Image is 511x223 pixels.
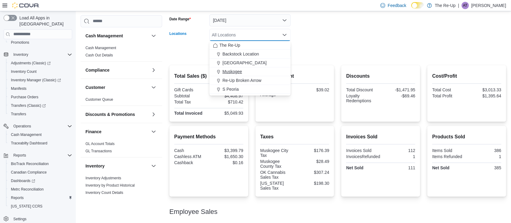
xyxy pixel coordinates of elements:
[85,33,149,39] button: Cash Management
[8,39,72,46] span: Promotions
[85,46,116,50] span: Cash Management
[8,76,63,84] a: Inventory Manager (Classic)
[150,128,157,135] button: Finance
[85,53,113,57] a: Cash Out Details
[296,181,329,186] div: $198.30
[8,68,39,75] a: Inventory Count
[85,84,149,90] button: Customer
[6,93,75,101] button: Purchase Orders
[11,112,26,117] span: Transfers
[174,111,202,116] strong: Total Invoiced
[296,170,329,175] div: $307.24
[8,186,72,193] span: Metrc Reconciliation
[1,214,75,223] button: Settings
[85,142,115,146] a: GL Account Totals
[6,168,75,177] button: Canadian Compliance
[382,154,415,159] div: 1
[174,87,208,92] div: Gift Cards
[8,59,72,67] span: Adjustments (Classic)
[8,160,51,167] a: BioTrack Reconciliation
[8,131,72,138] span: Cash Management
[11,178,35,183] span: Dashboards
[260,159,294,169] div: Muskogee County Tax
[85,46,116,50] a: Cash Management
[85,149,112,154] span: GL Transactions
[346,93,379,103] div: Loyalty Redemptions
[13,52,28,57] span: Inventory
[1,122,75,130] button: Operations
[11,152,28,159] button: Reports
[85,183,135,188] span: Inventory by Product Historical
[6,177,75,185] a: Dashboards
[260,133,329,140] h2: Taxes
[81,96,162,106] div: Customer
[346,133,415,140] h2: Invoices Sold
[11,61,51,66] span: Adjustments (Classic)
[11,195,24,200] span: Reports
[81,140,162,157] div: Finance
[150,32,157,39] button: Cash Management
[174,73,243,80] h2: Total Sales ($)
[346,87,379,92] div: Total Discount
[85,97,113,102] a: Customer Queue
[432,165,449,170] strong: Net Sold
[209,76,291,85] button: Re-Up Broken Arrow
[85,111,149,117] button: Discounts & Promotions
[85,67,109,73] h3: Compliance
[282,32,287,37] button: Close list of options
[209,50,291,59] button: Backstock Location
[8,140,50,147] a: Traceabilty Dashboard
[382,87,415,92] div: -$1,471.95
[209,67,291,76] button: Muskogee
[432,87,466,92] div: Total Cost
[8,169,72,176] span: Canadian Compliance
[210,154,243,159] div: $1,650.30
[346,148,379,153] div: Invoices Sold
[8,59,53,67] a: Adjustments (Classic)
[471,2,506,9] p: [PERSON_NAME]
[8,93,72,101] span: Purchase Orders
[174,148,208,153] div: Cash
[222,51,259,57] span: Backstock Location
[388,2,406,8] span: Feedback
[11,215,72,222] span: Settings
[85,67,149,73] button: Compliance
[8,140,72,147] span: Traceabilty Dashboard
[210,148,243,153] div: $3,399.79
[432,73,501,80] h2: Cost/Profit
[296,87,329,92] div: $39.02
[209,14,291,26] button: [DATE]
[6,202,75,211] button: [US_STATE] CCRS
[174,133,243,140] h2: Payment Methods
[85,176,121,180] a: Inventory Adjustments
[260,170,294,180] div: OK Cannabis Sales Tax
[8,177,38,184] a: Dashboards
[11,51,72,58] span: Inventory
[468,148,501,153] div: 386
[219,42,240,48] span: The Re-Up
[8,110,72,118] span: Transfers
[8,102,72,109] span: Transfers (Classic)
[6,194,75,202] button: Reports
[11,78,61,83] span: Inventory Manager (Classic)
[346,154,380,159] div: InvoicesRefunded
[150,111,157,118] button: Discounts & Promotions
[8,203,72,210] span: Washington CCRS
[210,160,243,165] div: $0.16
[85,176,121,181] span: Inventory Adjustments
[85,191,123,195] a: Inventory Count Details
[85,53,113,58] span: Cash Out Details
[468,87,501,92] div: $3,013.33
[85,129,102,135] h3: Finance
[435,2,456,9] p: The Re-Up
[8,85,72,92] span: Manifests
[150,66,157,74] button: Compliance
[6,38,75,47] button: Promotions
[150,84,157,91] button: Customer
[8,160,72,167] span: BioTrack Reconciliation
[174,100,208,104] div: Total Tax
